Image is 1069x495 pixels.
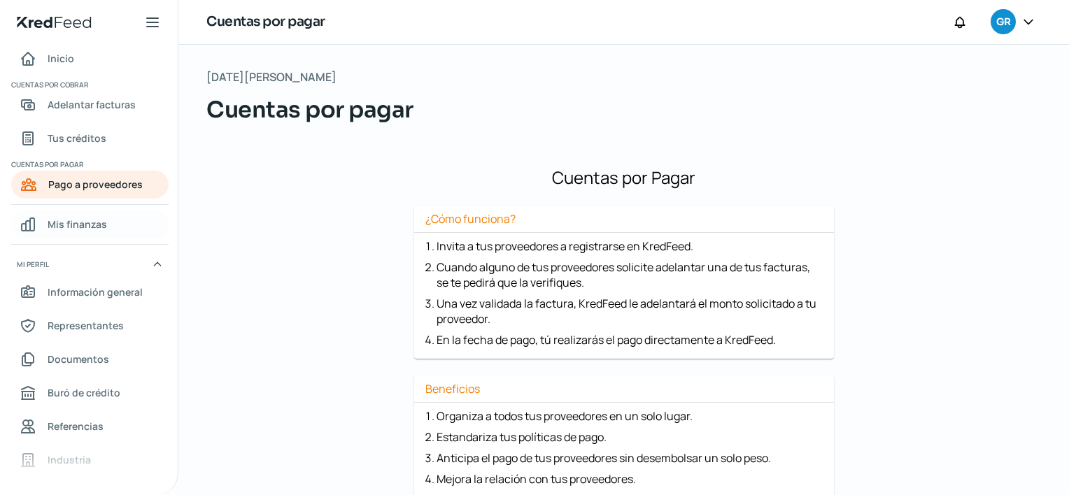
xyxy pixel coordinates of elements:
[437,429,823,445] li: Estandariza tus políticas de pago.
[48,215,107,233] span: Mis finanzas
[11,345,169,373] a: Documentos
[11,158,167,171] span: Cuentas por pagar
[206,67,337,87] span: [DATE][PERSON_NAME]
[48,129,106,147] span: Tus créditos
[11,124,169,152] a: Tus créditos
[437,238,823,254] li: Invita a tus proveedores a registrarse en KredFeed.
[48,96,136,113] span: Adelantar facturas
[437,296,823,327] li: Una vez validada la factura, KredFeed le adelantará el monto solicitado a tu proveedor.
[437,259,823,290] li: Cuando alguno de tus proveedores solicite adelantar una de tus facturas, se te pedirá que la veri...
[437,471,823,487] li: Mejora la relación con tus proveedores.
[11,312,169,340] a: Representantes
[437,450,823,466] li: Anticipa el pago de tus proveedores sin desembolsar un solo peso.
[11,45,169,73] a: Inicio
[414,211,834,233] h3: ¿Cómo funciona?
[48,175,143,193] span: Pago a proveedores
[48,417,104,435] span: Referencias
[48,317,124,334] span: Representantes
[11,171,169,199] a: Pago a proveedores
[17,258,49,271] span: Mi perfil
[11,278,169,306] a: Información general
[206,93,413,127] span: Cuentas por pagar
[11,446,169,474] a: Industria
[11,379,169,407] a: Buró de crédito
[996,14,1010,31] span: GR
[11,412,169,440] a: Referencias
[48,50,74,67] span: Inicio
[48,350,109,368] span: Documentos
[11,210,169,238] a: Mis finanzas
[11,78,167,91] span: Cuentas por cobrar
[11,91,169,119] a: Adelantar facturas
[414,381,834,403] h3: Beneficios
[206,12,325,32] h1: Cuentas por pagar
[437,408,823,424] li: Organiza a todos tus proveedores en un solo lugar.
[212,166,1035,189] h1: Cuentas por Pagar
[48,451,91,468] span: Industria
[48,384,120,401] span: Buró de crédito
[437,332,823,347] li: En la fecha de pago, tú realizarás el pago directamente a KredFeed.
[48,283,143,301] span: Información general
